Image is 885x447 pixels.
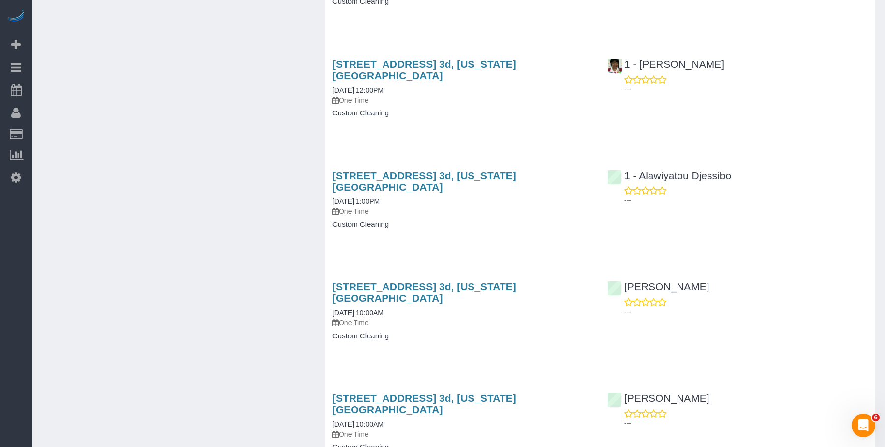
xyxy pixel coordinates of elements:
p: --- [624,419,867,428]
a: 1 - Alawiyatou Djessibo [607,170,731,181]
a: [DATE] 12:00PM [332,86,383,94]
h4: Custom Cleaning [332,109,592,117]
a: [STREET_ADDRESS] 3d, [US_STATE][GEOGRAPHIC_DATA] [332,281,516,304]
p: --- [624,84,867,94]
p: --- [624,196,867,205]
h4: Custom Cleaning [332,332,592,340]
h4: Custom Cleaning [332,221,592,229]
p: --- [624,307,867,317]
a: [PERSON_NAME] [607,392,709,404]
p: One Time [332,429,592,439]
a: [STREET_ADDRESS] 3d, [US_STATE][GEOGRAPHIC_DATA] [332,392,516,415]
p: One Time [332,95,592,105]
a: 1 - [PERSON_NAME] [607,58,724,70]
iframe: Intercom live chat [852,414,875,437]
a: [DATE] 10:00AM [332,420,383,428]
a: [STREET_ADDRESS] 3d, [US_STATE][GEOGRAPHIC_DATA] [332,170,516,193]
span: 6 [872,414,880,421]
a: [PERSON_NAME] [607,281,709,292]
img: Automaid Logo [6,10,26,24]
p: One Time [332,206,592,216]
a: [STREET_ADDRESS] 3d, [US_STATE][GEOGRAPHIC_DATA] [332,58,516,81]
a: [DATE] 10:00AM [332,309,383,317]
a: [DATE] 1:00PM [332,197,380,205]
p: One Time [332,318,592,328]
img: 1 - Chanda Douglas [608,59,622,74]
